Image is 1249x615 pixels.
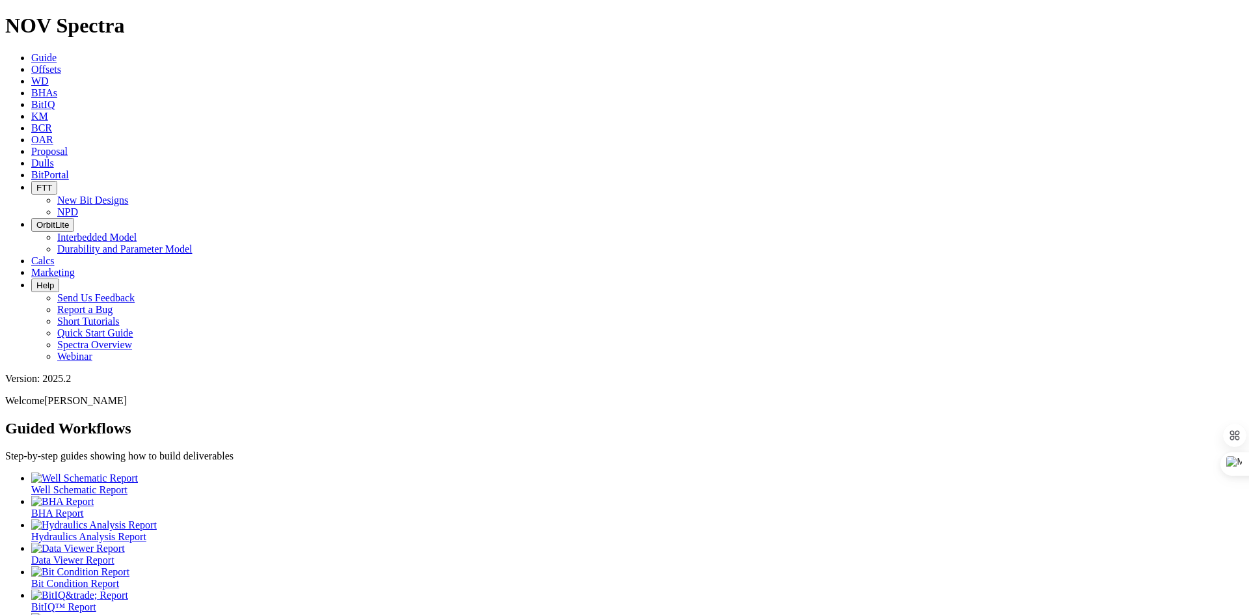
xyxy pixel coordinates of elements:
[36,280,54,290] span: Help
[31,601,96,612] span: BitIQ™ Report
[36,183,52,193] span: FTT
[31,554,114,566] span: Data Viewer Report
[31,87,57,98] a: BHAs
[57,232,137,243] a: Interbedded Model
[5,420,1244,437] h2: Guided Workflows
[57,292,135,303] a: Send Us Feedback
[31,578,119,589] span: Bit Condition Report
[57,206,78,217] a: NPD
[31,111,48,122] a: KM
[31,590,128,601] img: BitIQ&trade; Report
[44,395,127,406] span: [PERSON_NAME]
[31,279,59,292] button: Help
[31,218,74,232] button: OrbitLite
[31,52,57,63] a: Guide
[31,508,83,519] span: BHA Report
[31,181,57,195] button: FTT
[57,327,133,338] a: Quick Start Guide
[36,220,69,230] span: OrbitLite
[31,169,69,180] a: BitPortal
[5,450,1244,462] p: Step-by-step guides showing how to build deliverables
[31,566,1244,589] a: Bit Condition Report Bit Condition Report
[31,496,1244,519] a: BHA Report BHA Report
[57,195,128,206] a: New Bit Designs
[31,134,53,145] a: OAR
[31,566,129,578] img: Bit Condition Report
[57,304,113,315] a: Report a Bug
[31,267,75,278] a: Marketing
[57,243,193,254] a: Durability and Parameter Model
[5,373,1244,385] div: Version: 2025.2
[31,472,1244,495] a: Well Schematic Report Well Schematic Report
[31,590,1244,612] a: BitIQ&trade; Report BitIQ™ Report
[31,543,125,554] img: Data Viewer Report
[31,543,1244,566] a: Data Viewer Report Data Viewer Report
[31,99,55,110] a: BitIQ
[31,122,52,133] a: BCR
[57,351,92,362] a: Webinar
[31,519,1244,542] a: Hydraulics Analysis Report Hydraulics Analysis Report
[5,14,1244,38] h1: NOV Spectra
[31,146,68,157] a: Proposal
[31,496,94,508] img: BHA Report
[31,472,138,484] img: Well Schematic Report
[31,64,61,75] a: Offsets
[5,395,1244,407] p: Welcome
[31,519,157,531] img: Hydraulics Analysis Report
[57,316,120,327] a: Short Tutorials
[31,484,128,495] span: Well Schematic Report
[57,339,132,350] a: Spectra Overview
[31,255,55,266] a: Calcs
[31,75,49,87] a: WD
[31,157,54,169] a: Dulls
[31,531,146,542] span: Hydraulics Analysis Report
